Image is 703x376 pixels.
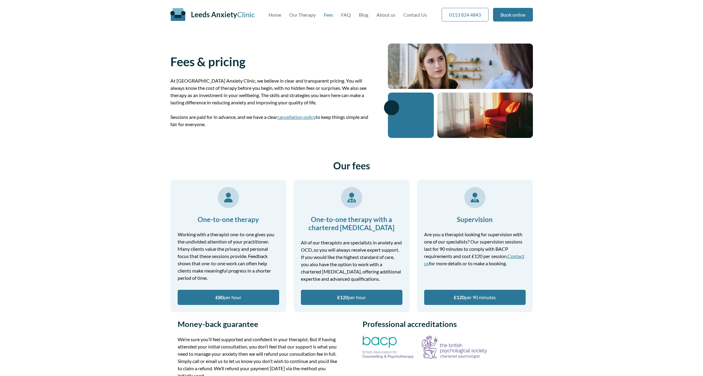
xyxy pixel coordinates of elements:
[424,215,526,224] h3: Supervision
[191,10,255,19] a: Leeds AnxietyClinic
[191,10,237,19] span: Leeds Anxiety
[337,294,348,300] strong: £120
[301,215,402,232] h3: One-to-one therapy with a chartered [MEDICAL_DATA]
[454,294,465,300] strong: £120
[442,8,489,21] a: 0113 824 4843
[359,12,368,18] a: Blog
[301,290,402,305] a: £120per hour
[170,113,373,128] p: Sessions are paid for in advance, and we have a clear to keep things simple and fair for everyone.
[341,12,351,18] a: FAQ
[178,290,279,305] a: £80per hour
[301,239,402,283] p: All of our therapists are specialists in anxiety and OCD, so you will always receive expert suppo...
[178,231,279,282] p: Working with a therapist one-to-one gives you the undivided attention of your practitioner. Many ...
[215,294,224,300] strong: £80
[269,12,281,18] a: Home
[403,12,427,18] a: Contact Us
[424,231,526,267] p: Are you a therapist looking for supervision with one of our specialists? Our supervision sessions...
[376,12,395,18] a: About us
[493,8,533,21] a: Book online
[170,54,373,69] h1: Fees & pricing
[324,12,333,18] a: Fees
[178,319,341,329] h2: Money-back guarantee
[363,319,526,329] h2: Professional accreditations
[289,12,316,18] a: Our Therapy
[422,336,487,358] img: British Psychological Society chartered psychologist
[437,93,533,138] img: Sunlit orange armchair
[178,215,279,224] h3: One-to-one therapy
[170,77,373,106] p: At [GEOGRAPHIC_DATA] Anxiety Clinic, we believe in clear and transparent pricing. You will always...
[277,114,316,120] a: cancellation policy
[363,336,414,358] img: British Association for Counselling and Psychotherapy member
[388,44,533,89] img: Therapy-session
[170,160,533,172] h2: Our fees
[424,290,526,305] a: £120per 90 minutes
[424,253,524,266] a: Contact us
